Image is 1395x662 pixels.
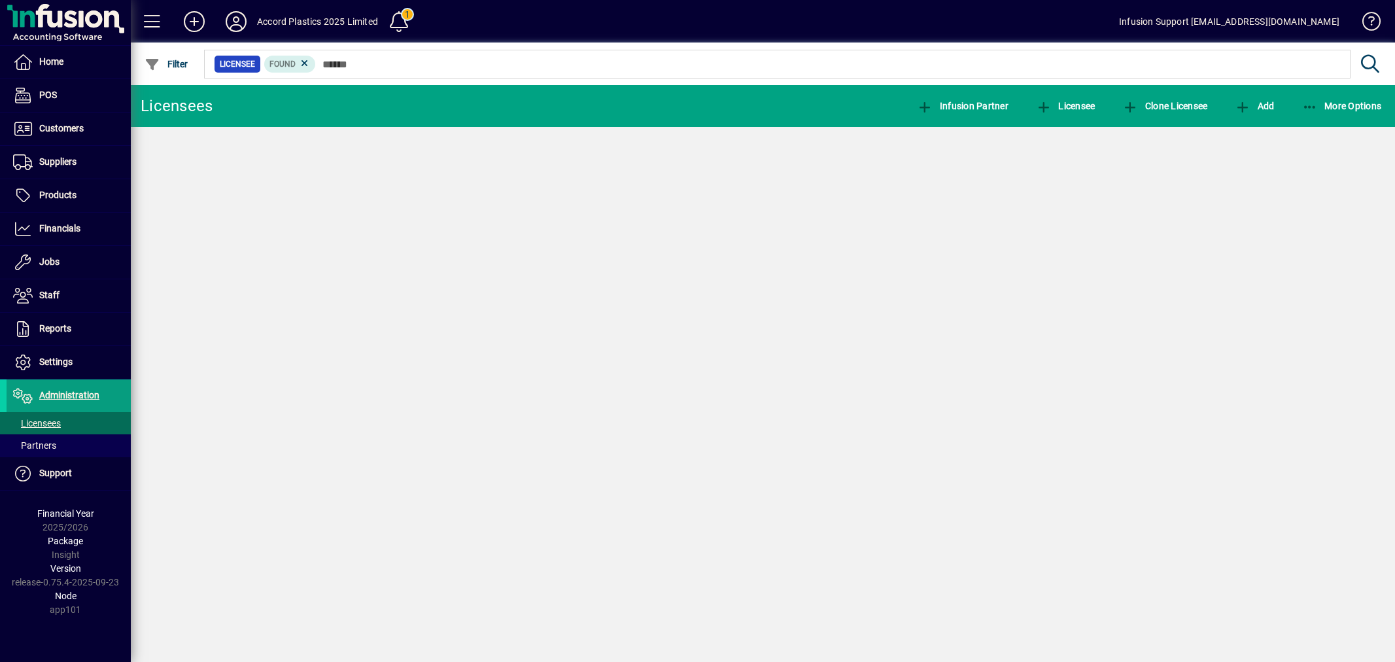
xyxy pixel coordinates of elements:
span: Home [39,56,63,67]
div: Infusion Support [EMAIL_ADDRESS][DOMAIN_NAME] [1119,11,1339,32]
button: Profile [215,10,257,33]
span: Node [55,591,77,601]
a: Jobs [7,246,131,279]
a: Knowledge Base [1352,3,1379,45]
span: Licensees [13,418,61,428]
span: Financials [39,223,80,234]
a: Customers [7,113,131,145]
span: Customers [39,123,84,133]
button: Filter [141,52,192,76]
a: Products [7,179,131,212]
span: Filter [145,59,188,69]
span: Settings [39,357,73,367]
span: Found [269,60,296,69]
a: Partners [7,434,131,457]
a: Settings [7,346,131,379]
span: Staff [39,290,60,300]
a: Support [7,457,131,490]
span: Administration [39,390,99,400]
span: More Options [1302,101,1382,111]
div: Licensees [141,96,213,116]
span: Package [48,536,83,546]
a: Suppliers [7,146,131,179]
span: Jobs [39,256,60,267]
span: Licensee [1036,101,1095,111]
div: Accord Plastics 2025 Limited [257,11,378,32]
span: Licensee [220,58,255,71]
span: Add [1235,101,1274,111]
span: POS [39,90,57,100]
button: Clone Licensee [1119,94,1211,118]
span: Partners [13,440,56,451]
span: Infusion Partner [917,101,1008,111]
span: Version [50,563,81,574]
span: Suppliers [39,156,77,167]
a: POS [7,79,131,112]
span: Reports [39,323,71,334]
button: Add [173,10,215,33]
button: More Options [1299,94,1385,118]
mat-chip: Found Status: Found [264,56,316,73]
a: Staff [7,279,131,312]
a: Home [7,46,131,78]
a: Financials [7,213,131,245]
a: Licensees [7,412,131,434]
span: Products [39,190,77,200]
a: Reports [7,313,131,345]
span: Financial Year [37,508,94,519]
button: Infusion Partner [914,94,1012,118]
span: Support [39,468,72,478]
button: Add [1231,94,1277,118]
span: Clone Licensee [1122,101,1207,111]
button: Licensee [1033,94,1099,118]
